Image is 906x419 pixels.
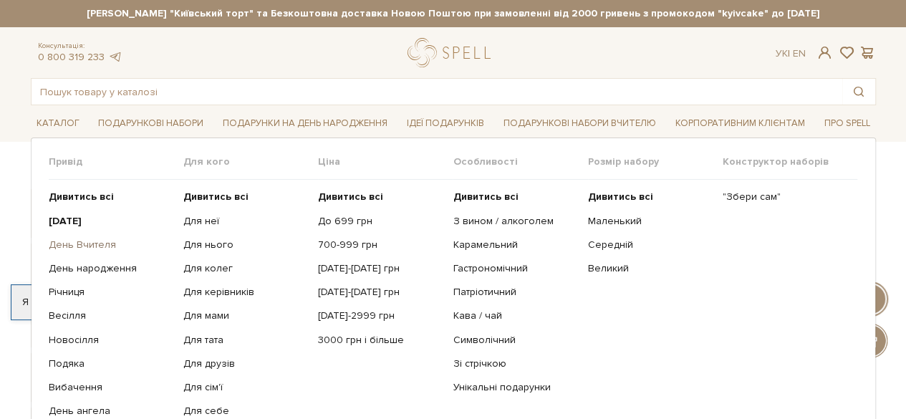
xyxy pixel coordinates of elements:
a: Про Spell [818,112,875,135]
a: 3000 грн і більше [318,334,442,347]
a: До 699 грн [318,215,442,228]
a: Дивитись всі [453,191,577,203]
b: Дивитись всі [183,191,249,203]
span: Привід [49,155,183,168]
span: Консультація: [38,42,122,51]
a: Символічний [453,334,577,347]
a: "Збери сам" [723,191,847,203]
b: Дивитись всі [453,191,518,203]
a: logo [408,38,497,67]
b: Дивитись всі [318,191,383,203]
span: Ціна [318,155,453,168]
a: [DATE] [49,215,173,228]
a: [DATE]-[DATE] грн [318,286,442,299]
a: Подяка [49,357,173,370]
a: Зі стрічкою [453,357,577,370]
a: 700-999 грн [318,239,442,251]
a: Унікальні подарунки [453,381,577,394]
a: Для нього [183,239,307,251]
div: Я дозволяю [DOMAIN_NAME] використовувати [11,296,400,309]
a: Для керівників [183,286,307,299]
a: Подарункові набори Вчителю [498,111,662,135]
a: Для друзів [183,357,307,370]
a: Гастрономічний [453,262,577,275]
button: Пошук товару у каталозі [842,79,875,105]
a: Великий [588,262,712,275]
a: Дивитись всі [588,191,712,203]
a: Дивитись всі [183,191,307,203]
a: Дивитись всі [49,191,173,203]
a: З вином / алкоголем [453,215,577,228]
a: [DATE]-2999 грн [318,309,442,322]
a: Каталог [31,112,85,135]
a: En [793,47,806,59]
a: День ангела [49,405,173,418]
input: Пошук товару у каталозі [32,79,842,105]
a: Річниця [49,286,173,299]
a: День народження [49,262,173,275]
a: Карамельний [453,239,577,251]
div: Ук [776,47,806,60]
a: Вибачення [49,381,173,394]
a: Для тата [183,334,307,347]
a: telegram [108,51,122,63]
a: Подарункові набори [92,112,209,135]
a: Для сім'ї [183,381,307,394]
strong: [PERSON_NAME] "Київський торт" та Безкоштовна доставка Новою Поштою при замовленні від 2000 гриве... [31,7,876,20]
b: Дивитись всі [49,191,114,203]
a: Подарунки на День народження [217,112,393,135]
a: Корпоративним клієнтам [670,112,811,135]
a: Дивитись всі [318,191,442,203]
a: Маленький [588,215,712,228]
a: Для мами [183,309,307,322]
a: Середній [588,239,712,251]
a: Для колег [183,262,307,275]
a: Весілля [49,309,173,322]
span: Конструктор наборів [723,155,857,168]
a: День Вчителя [49,239,173,251]
a: Для неї [183,215,307,228]
a: Ідеї подарунків [401,112,490,135]
a: Кава / чай [453,309,577,322]
span: Розмір набору [588,155,723,168]
b: Дивитись всі [588,191,653,203]
a: Для себе [183,405,307,418]
b: [DATE] [49,215,82,227]
a: Новосілля [49,334,173,347]
a: Патріотичний [453,286,577,299]
span: | [788,47,790,59]
a: 0 800 319 233 [38,51,105,63]
a: [DATE]-[DATE] грн [318,262,442,275]
span: Особливості [453,155,587,168]
span: Для кого [183,155,318,168]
